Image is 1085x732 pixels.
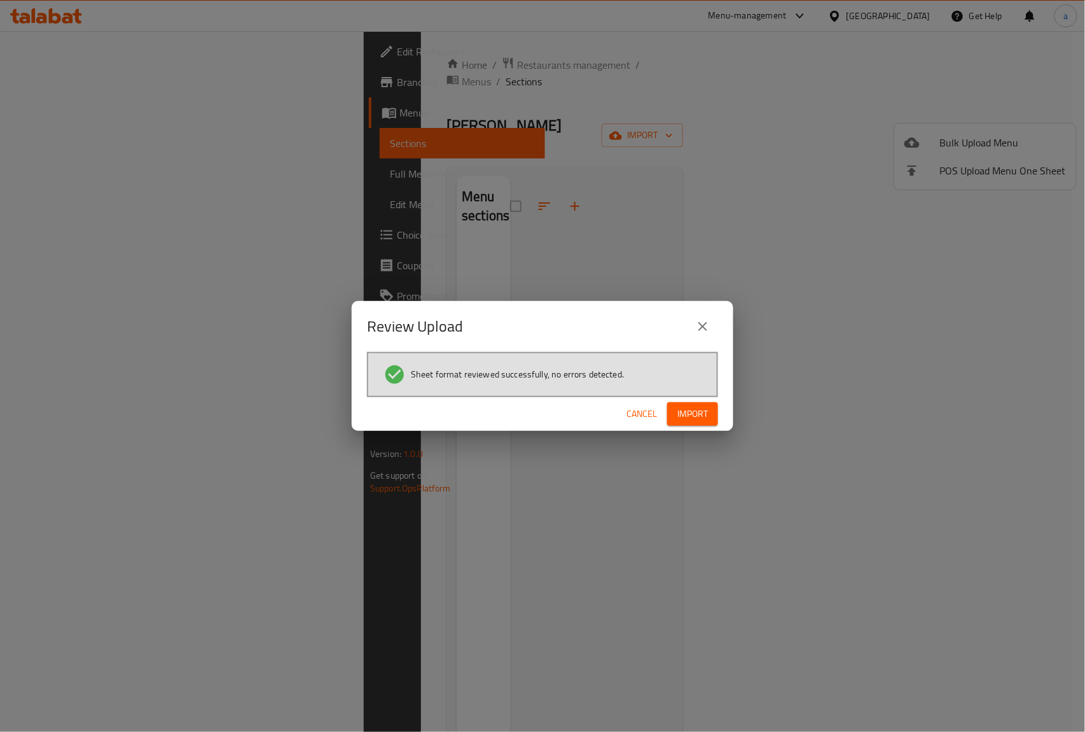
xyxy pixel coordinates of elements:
[411,368,624,381] span: Sheet format reviewed successfully, no errors detected.
[667,402,718,426] button: Import
[367,316,463,337] h2: Review Upload
[621,402,662,426] button: Cancel
[688,311,718,342] button: close
[677,406,708,422] span: Import
[626,406,657,422] span: Cancel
